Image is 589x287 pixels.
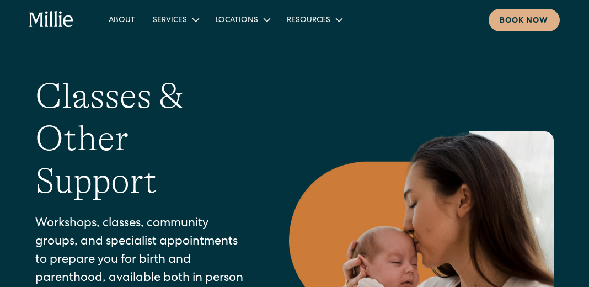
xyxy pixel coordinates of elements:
[207,10,278,29] div: Locations
[500,15,549,27] div: Book now
[216,15,258,26] div: Locations
[489,9,560,31] a: Book now
[153,15,187,26] div: Services
[278,10,350,29] div: Resources
[287,15,330,26] div: Resources
[144,10,207,29] div: Services
[29,11,73,28] a: home
[35,75,245,202] h1: Classes & Other Support
[100,10,144,29] a: About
